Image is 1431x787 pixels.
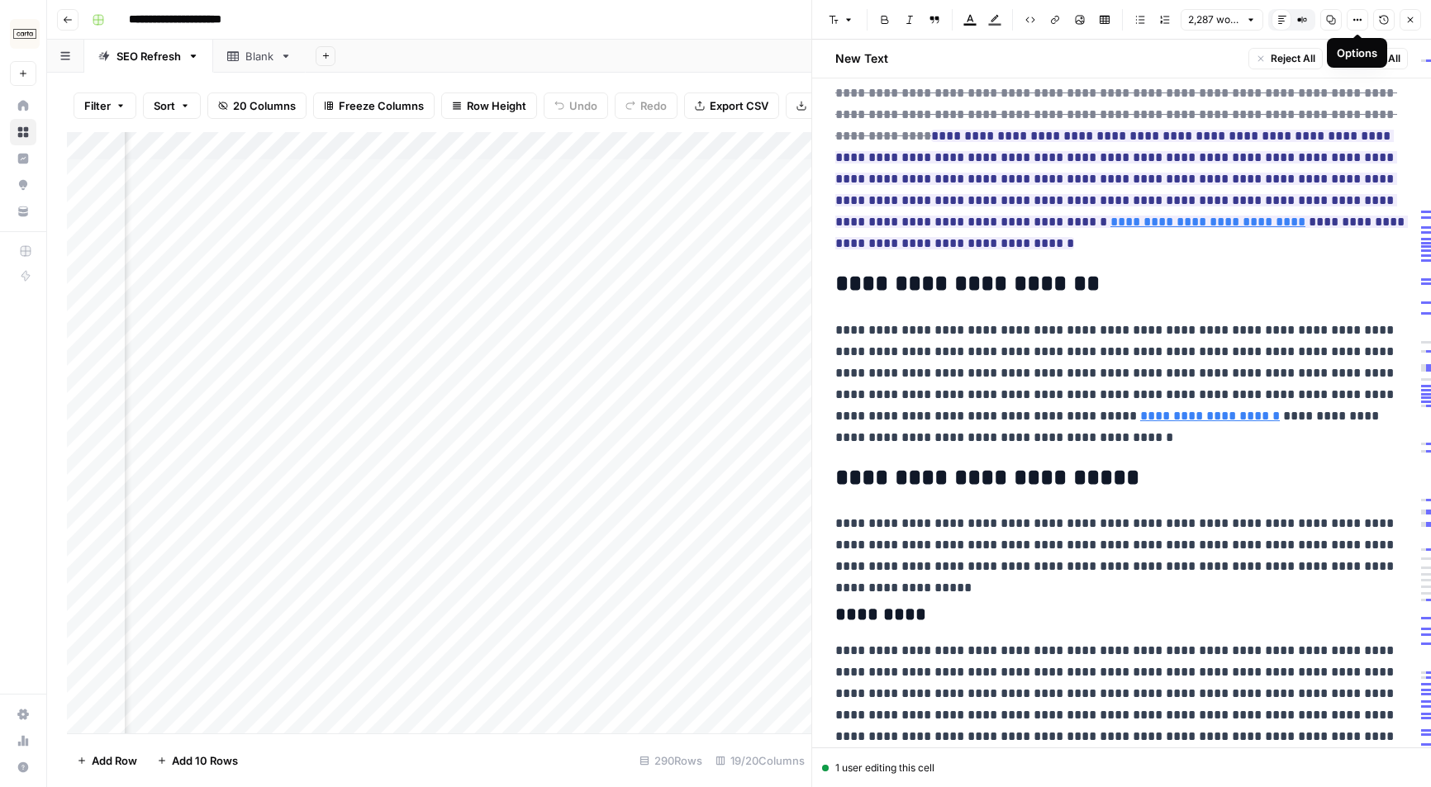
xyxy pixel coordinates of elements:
[10,119,36,145] a: Browse
[67,747,147,774] button: Add Row
[441,92,537,119] button: Row Height
[1248,48,1323,69] button: Reject All
[116,48,181,64] div: SEO Refresh
[10,19,40,49] img: Carta Logo
[143,92,201,119] button: Sort
[147,747,248,774] button: Add 10 Rows
[709,747,811,774] div: 19/20 Columns
[1329,48,1408,69] button: Accept All
[1188,12,1241,27] span: 2,287 words
[544,92,608,119] button: Undo
[10,701,36,728] a: Settings
[313,92,435,119] button: Freeze Columns
[84,97,111,114] span: Filter
[172,752,238,769] span: Add 10 Rows
[213,40,306,73] a: Blank
[245,48,273,64] div: Blank
[710,97,768,114] span: Export CSV
[154,97,175,114] span: Sort
[10,728,36,754] a: Usage
[84,40,213,73] a: SEO Refresh
[10,145,36,172] a: Insights
[835,50,888,67] h2: New Text
[569,97,597,114] span: Undo
[1181,9,1263,31] button: 2,287 words
[339,97,424,114] span: Freeze Columns
[10,172,36,198] a: Opportunities
[10,92,36,119] a: Home
[467,97,526,114] span: Row Height
[640,97,667,114] span: Redo
[10,13,36,55] button: Workspace: Carta
[1271,51,1315,66] span: Reject All
[233,97,296,114] span: 20 Columns
[822,761,1421,775] div: 1 user editing this cell
[633,747,709,774] div: 290 Rows
[684,92,779,119] button: Export CSV
[74,92,136,119] button: Filter
[92,752,137,769] span: Add Row
[10,754,36,780] button: Help + Support
[615,92,677,119] button: Redo
[1352,51,1400,66] span: Accept All
[207,92,307,119] button: 20 Columns
[10,198,36,225] a: Your Data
